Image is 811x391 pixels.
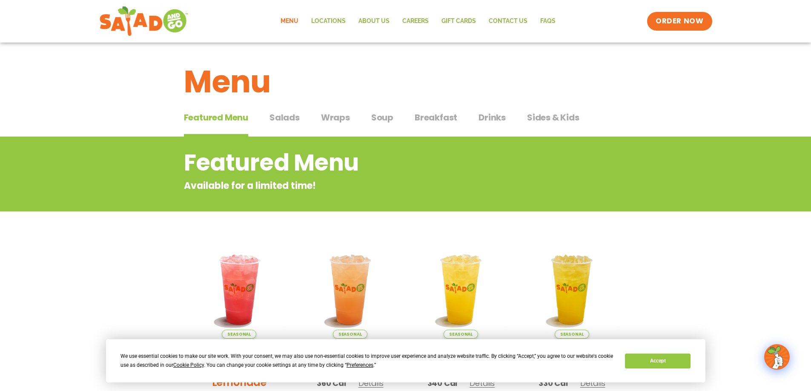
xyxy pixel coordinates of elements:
a: FAQs [534,11,562,31]
img: Product photo for Sunkissed Yuzu Lemonade [412,240,510,339]
span: Wraps [321,111,350,124]
a: Careers [396,11,435,31]
span: Seasonal [333,330,367,339]
span: Sides & Kids [527,111,579,124]
span: Details [358,378,384,388]
span: ORDER NOW [656,16,703,26]
span: Soup [371,111,393,124]
div: We use essential cookies to make our site work. With your consent, we may also use non-essential ... [120,352,615,370]
a: Menu [274,11,305,31]
span: Seasonal [444,330,478,339]
span: 340 Cal [427,377,458,389]
span: Salads [269,111,300,124]
span: 330 Cal [539,377,568,389]
img: wpChatIcon [765,345,789,369]
button: Accept [625,354,691,368]
a: ORDER NOW [647,12,712,31]
img: new-SAG-logo-768×292 [99,4,189,38]
img: Product photo for Mango Grove Lemonade [523,240,621,339]
h1: Menu [184,59,628,105]
span: Seasonal [555,330,589,339]
span: Details [470,378,495,388]
h2: Featured Menu [184,146,559,180]
span: Featured Menu [184,111,248,124]
span: 360 Cal [317,377,346,389]
a: Locations [305,11,352,31]
a: About Us [352,11,396,31]
p: Available for a limited time! [184,179,559,193]
img: Product photo for Blackberry Bramble Lemonade [190,240,289,339]
span: Cookie Policy [173,362,204,368]
div: Cookie Consent Prompt [106,339,705,382]
a: Contact Us [482,11,534,31]
img: Product photo for Summer Stone Fruit Lemonade [301,240,399,339]
nav: Menu [274,11,562,31]
span: Drinks [479,111,506,124]
div: Tabbed content [184,108,628,137]
span: Seasonal [222,330,256,339]
span: Details [580,378,605,388]
span: Preferences [347,362,373,368]
span: Breakfast [415,111,457,124]
a: GIFT CARDS [435,11,482,31]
